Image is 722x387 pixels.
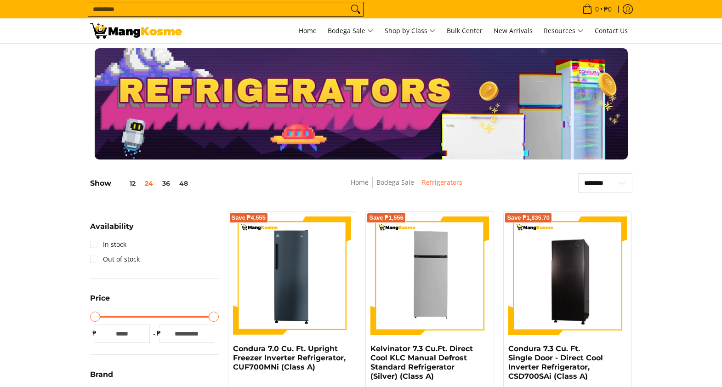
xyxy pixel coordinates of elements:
[348,2,363,16] button: Search
[90,329,99,338] span: ₱
[539,18,588,43] a: Resources
[507,215,550,221] span: Save ₱1,835.70
[90,252,140,267] a: Out of stock
[90,179,193,188] h5: Show
[385,25,436,37] span: Shop by Class
[90,371,113,385] summary: Open
[580,4,614,14] span: •
[370,344,473,381] a: Kelvinator 7.3 Cu.Ft. Direct Cool KLC Manual Defrost Standard Refrigerator (Silver) (Class A)
[232,215,266,221] span: Save ₱4,555
[494,26,533,35] span: New Arrivals
[376,178,414,187] a: Bodega Sale
[380,18,440,43] a: Shop by Class
[140,180,158,187] button: 24
[544,25,584,37] span: Resources
[111,180,140,187] button: 12
[90,23,182,39] img: Bodega Sale Refrigerator l Mang Kosme: Home Appliances Warehouse Sale
[508,218,627,334] img: Condura 7.3 Cu. Ft. Single Door - Direct Cool Inverter Refrigerator, CSD700SAi (Class A)
[90,371,113,378] span: Brand
[594,6,600,12] span: 0
[369,215,404,221] span: Save ₱1,556
[294,18,321,43] a: Home
[370,216,489,335] img: Kelvinator 7.3 Cu.Ft. Direct Cool KLC Manual Defrost Standard Refrigerator (Silver) (Class A)
[233,216,352,335] img: Condura 7.0 Cu. Ft. Upright Freezer Inverter Refrigerator, CUF700MNi (Class A)
[508,344,603,381] a: Condura 7.3 Cu. Ft. Single Door - Direct Cool Inverter Refrigerator, CSD700SAi (Class A)
[284,177,529,198] nav: Breadcrumbs
[90,295,110,302] span: Price
[323,18,378,43] a: Bodega Sale
[328,25,374,37] span: Bodega Sale
[175,180,193,187] button: 48
[489,18,537,43] a: New Arrivals
[90,237,126,252] a: In stock
[351,178,369,187] a: Home
[191,18,632,43] nav: Main Menu
[90,295,110,309] summary: Open
[299,26,317,35] span: Home
[590,18,632,43] a: Contact Us
[90,223,134,237] summary: Open
[233,344,346,371] a: Condura 7.0 Cu. Ft. Upright Freezer Inverter Refrigerator, CUF700MNi (Class A)
[595,26,628,35] span: Contact Us
[603,6,613,12] span: ₱0
[158,180,175,187] button: 36
[90,223,134,230] span: Availability
[154,329,164,338] span: ₱
[442,18,487,43] a: Bulk Center
[422,178,462,187] a: Refrigerators
[447,26,483,35] span: Bulk Center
